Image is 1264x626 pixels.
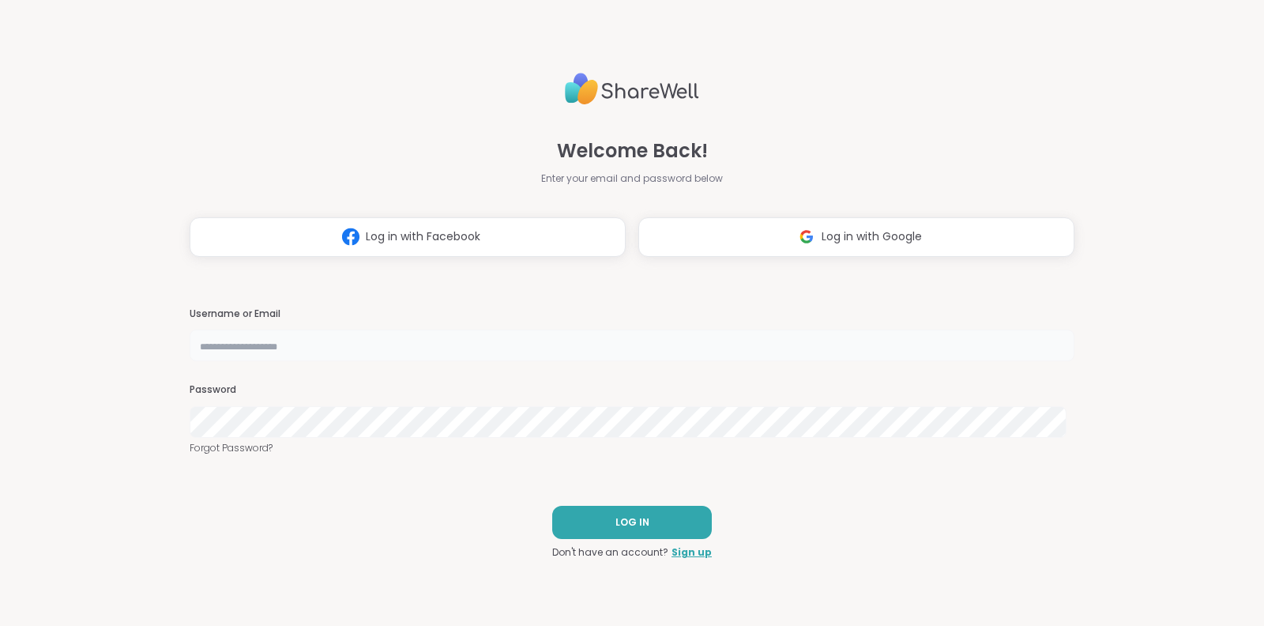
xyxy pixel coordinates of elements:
h3: Password [190,383,1074,397]
span: Don't have an account? [552,545,668,560]
span: LOG IN [615,515,649,530]
a: Forgot Password? [190,441,1074,455]
span: Enter your email and password below [541,172,723,186]
img: ShareWell Logomark [336,222,366,251]
img: ShareWell Logomark [792,222,822,251]
img: ShareWell Logo [565,66,699,111]
button: LOG IN [552,506,712,539]
a: Sign up [671,545,712,560]
span: Log in with Facebook [366,228,480,245]
button: Log in with Google [638,217,1074,257]
button: Log in with Facebook [190,217,626,257]
span: Log in with Google [822,228,922,245]
h3: Username or Email [190,307,1074,321]
span: Welcome Back! [557,137,708,165]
